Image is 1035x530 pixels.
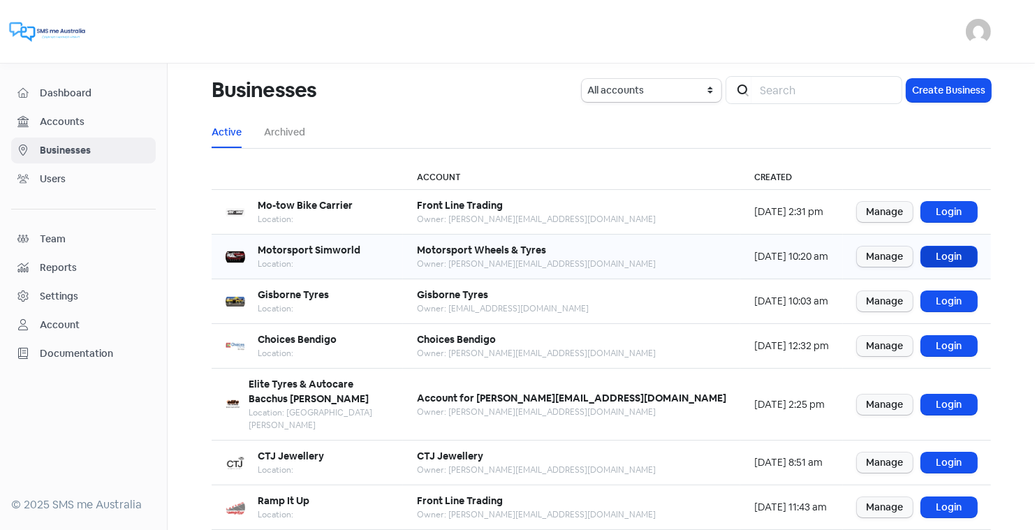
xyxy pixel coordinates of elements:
img: fe3a614c-30e4-438f-9f59-e4c543db84eb-250x250.png [226,203,245,222]
button: Create Business [906,79,991,102]
span: Businesses [40,143,149,158]
th: Created [740,165,843,190]
span: Documentation [40,346,149,361]
div: Account [40,318,80,332]
b: CTJ Jewellery [417,450,483,462]
div: Location: [258,258,360,270]
img: f04f9500-df2d-4bc6-9216-70fe99c8ada6-250x250.png [226,247,245,267]
a: Accounts [11,109,156,135]
span: Team [40,232,149,246]
div: [DATE] 10:20 am [754,249,829,264]
a: Manage [857,497,913,517]
a: Manage [857,452,913,473]
a: Account [11,312,156,338]
a: Login [921,246,977,267]
a: Login [921,497,977,517]
div: [DATE] 10:03 am [754,294,829,309]
b: Front Line Trading [417,199,503,212]
b: Motorsport Simworld [258,244,360,256]
a: Reports [11,255,156,281]
th: Account [403,165,740,190]
img: 63d568eb-2aa7-4a3e-ac80-3fa331f9deb7-250x250.png [226,292,245,311]
div: Location: [258,347,337,360]
div: Owner: [PERSON_NAME][EMAIL_ADDRESS][DOMAIN_NAME] [417,406,726,418]
div: Owner: [PERSON_NAME][EMAIL_ADDRESS][DOMAIN_NAME] [417,213,656,226]
a: Login [921,395,977,415]
div: © 2025 SMS me Australia [11,496,156,513]
div: Location: [258,508,309,521]
b: Account for [PERSON_NAME][EMAIL_ADDRESS][DOMAIN_NAME] [417,392,726,404]
a: Settings [11,284,156,309]
img: 7be11b49-75b7-437a-b653-4ef32f684f53-250x250.png [226,453,245,473]
div: Location: [GEOGRAPHIC_DATA][PERSON_NAME] [249,406,389,432]
img: 35f4c1ad-4f2e-48ad-ab30-5155fdf70f3d-250x250.png [226,498,245,517]
div: [DATE] 12:32 pm [754,339,829,353]
a: Login [921,452,977,473]
div: [DATE] 8:51 am [754,455,829,470]
b: Ramp It Up [258,494,309,507]
b: Front Line Trading [417,494,503,507]
b: Choices Bendigo [417,333,496,346]
a: Manage [857,246,913,267]
span: Accounts [40,115,149,129]
span: Reports [40,260,149,275]
b: Mo-tow Bike Carrier [258,199,353,212]
div: Owner: [PERSON_NAME][EMAIL_ADDRESS][DOMAIN_NAME] [417,347,656,360]
b: Elite Tyres & Autocare Bacchus [PERSON_NAME] [249,378,369,405]
b: Gisborne Tyres [258,288,329,301]
b: CTJ Jewellery [258,450,324,462]
img: User [966,19,991,44]
div: Location: [258,213,353,226]
a: Archived [264,125,305,140]
a: Businesses [11,138,156,163]
h1: Businesses [212,68,316,112]
a: Login [921,202,977,222]
b: Motorsport Wheels & Tyres [417,244,546,256]
a: Team [11,226,156,252]
div: Settings [40,289,78,304]
b: Gisborne Tyres [417,288,488,301]
div: [DATE] 2:31 pm [754,205,829,219]
div: Location: [258,302,329,315]
a: Dashboard [11,80,156,106]
div: [DATE] 2:25 pm [754,397,829,412]
a: Login [921,291,977,311]
b: Choices Bendigo [258,333,337,346]
input: Search [751,76,902,104]
div: Owner: [PERSON_NAME][EMAIL_ADDRESS][DOMAIN_NAME] [417,508,656,521]
img: 66d538de-5a83-4c3b-bc95-2d621ac501ae-250x250.png [226,395,240,414]
span: Users [40,172,149,186]
a: Users [11,166,156,192]
div: Owner: [PERSON_NAME][EMAIL_ADDRESS][DOMAIN_NAME] [417,258,656,270]
div: [DATE] 11:43 am [754,500,829,515]
a: Manage [857,336,913,356]
a: Documentation [11,341,156,367]
img: 0e827074-2277-4e51-9f29-4863781f49ff-250x250.png [226,337,245,356]
a: Manage [857,291,913,311]
div: Location: [258,464,324,476]
div: Owner: [EMAIL_ADDRESS][DOMAIN_NAME] [417,302,589,315]
a: Active [212,125,242,140]
a: Manage [857,202,913,222]
a: Manage [857,395,913,415]
span: Dashboard [40,86,149,101]
div: Owner: [PERSON_NAME][EMAIL_ADDRESS][DOMAIN_NAME] [417,464,656,476]
a: Login [921,336,977,356]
